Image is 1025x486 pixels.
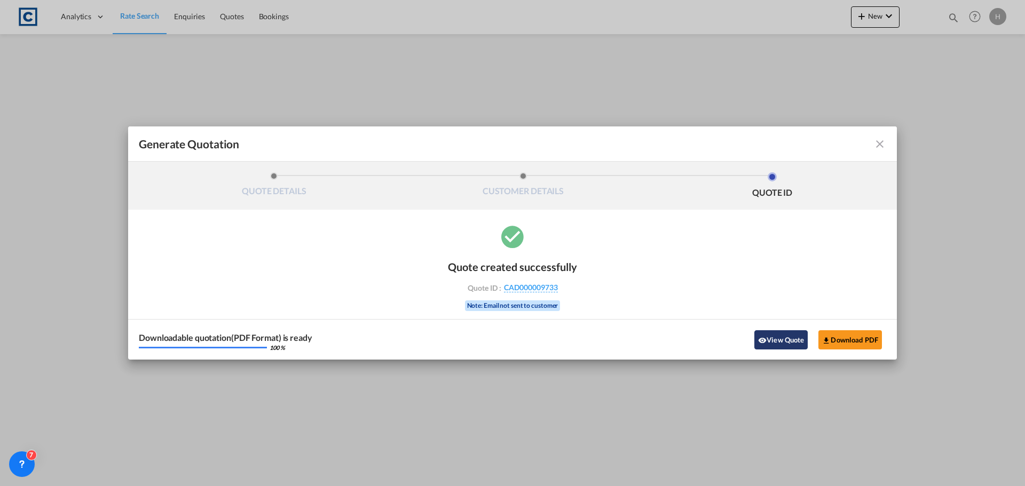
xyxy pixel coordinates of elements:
[873,138,886,150] md-icon: icon-close fg-AAA8AD cursor m-0
[139,137,239,151] span: Generate Quotation
[149,172,399,201] li: QUOTE DETAILS
[499,223,526,250] md-icon: icon-checkbox-marked-circle
[139,333,312,342] div: Downloadable quotation(PDF Format) is ready
[822,336,831,345] md-icon: icon-download
[504,283,558,292] span: CAD000009733
[451,283,574,292] div: Quote ID :
[754,330,808,349] button: icon-eyeView Quote
[399,172,648,201] li: CUSTOMER DETAILS
[648,172,897,201] li: QUOTE ID
[128,126,897,360] md-dialog: Generate QuotationQUOTE ...
[818,330,882,349] button: Download PDF
[758,336,767,345] md-icon: icon-eye
[270,345,285,350] div: 100 %
[465,300,561,311] div: Note: Email not sent to customer
[448,260,577,273] div: Quote created successfully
